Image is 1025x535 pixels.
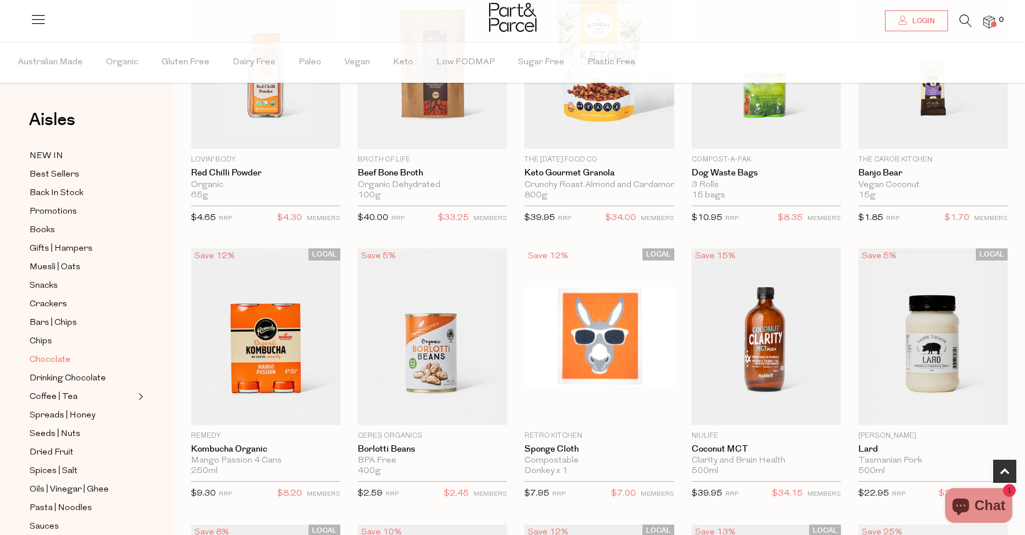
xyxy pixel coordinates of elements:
span: $4.30 [277,211,302,226]
small: MEMBERS [974,215,1008,222]
a: Pasta | Noodles [30,501,135,515]
span: Crackers [30,298,67,312]
img: Part&Parcel [489,3,537,32]
span: 800g [524,190,548,201]
img: Kombucha Organic [191,248,340,425]
p: The Carob Kitchen [858,155,1008,165]
span: 250ml [191,466,218,477]
span: 65g [191,190,208,201]
span: Oils | Vinegar | Ghee [30,483,109,497]
div: Save 5% [358,248,399,264]
span: $4.65 [191,214,216,222]
small: RRP [725,491,739,497]
a: Oils | Vinegar | Ghee [30,482,135,497]
span: NEW IN [30,149,63,163]
span: Organic [106,42,138,83]
p: Ceres Organics [358,431,507,441]
span: Plastic Free [587,42,635,83]
p: Compost-A-Pak [692,155,841,165]
a: Login [885,10,948,31]
span: Chocolate [30,353,71,367]
span: Vegan [344,42,370,83]
a: Red Chilli Powder [191,168,340,178]
p: Lovin' Body [191,155,340,165]
div: Save 15% [692,248,739,264]
p: Retro Kitchen [524,431,674,441]
small: MEMBERS [473,491,507,497]
span: $2.45 [444,486,469,501]
span: $33.25 [438,211,469,226]
span: Paleo [299,42,321,83]
small: MEMBERS [641,215,674,222]
a: Sauces [30,519,135,534]
span: 15g [858,190,876,201]
a: Best Sellers [30,167,135,182]
span: $7.00 [611,486,636,501]
span: Sugar Free [518,42,564,83]
span: $39.95 [692,489,722,498]
span: $39.95 [524,214,555,222]
button: Expand/Collapse Coffee | Tea [135,390,144,404]
a: Crackers [30,297,135,312]
span: Gifts | Hampers [30,242,93,256]
div: Save 12% [191,248,238,264]
span: Login [909,16,935,26]
small: MEMBERS [307,215,340,222]
span: Best Sellers [30,168,79,182]
a: Kombucha Organic [191,444,340,455]
p: [PERSON_NAME] [858,431,1008,441]
a: Bars | Chips [30,316,135,330]
a: Seeds | Nuts [30,427,135,441]
a: Snacks [30,279,135,293]
a: Chocolate [30,353,135,367]
span: Seeds | Nuts [30,427,80,441]
a: Muesli | Oats [30,260,135,274]
span: Bars | Chips [30,316,77,330]
a: Back In Stock [30,186,135,200]
a: Borlotti Beans [358,444,507,455]
small: RRP [385,491,399,497]
span: Aisles [29,107,75,133]
small: RRP [552,491,565,497]
p: Niulife [692,431,841,441]
small: MEMBERS [307,491,340,497]
small: RRP [219,215,232,222]
a: Coconut MCT [692,444,841,455]
span: Keto [393,42,413,83]
span: Dairy Free [233,42,275,83]
span: $1.85 [858,214,883,222]
span: $1.70 [945,211,969,226]
small: MEMBERS [641,491,674,497]
span: Dried Fruit [30,446,74,460]
img: Sponge Cloth [524,287,674,386]
span: $34.15 [772,486,803,501]
span: Spreads | Honey [30,409,95,423]
span: LOCAL [642,248,674,261]
a: Dog Waste Bags [692,168,841,178]
span: 15 bags [692,190,725,201]
div: BPA Free [358,456,507,466]
img: Coconut MCT [692,248,841,425]
span: Gluten Free [161,42,210,83]
small: RRP [892,491,905,497]
span: Drinking Chocolate [30,372,106,386]
div: Tasmanian Pork [858,456,1008,466]
span: Australian Made [18,42,83,83]
a: Dried Fruit [30,445,135,460]
span: Pasta | Noodles [30,501,92,515]
small: MEMBERS [807,215,841,222]
span: Promotions [30,205,77,219]
div: Save 5% [858,248,900,264]
a: 0 [983,16,995,28]
small: RRP [391,215,405,222]
div: Save 12% [524,248,572,264]
span: Chips [30,335,52,349]
div: Vegan Coconut [858,180,1008,190]
span: LOCAL [976,248,1008,261]
p: The [DATE] Food Co [524,155,674,165]
div: Organic Dehydrated [358,180,507,190]
span: 500ml [858,466,885,477]
span: 100g [358,190,381,201]
a: Sponge Cloth [524,444,674,455]
span: $2.59 [358,489,383,498]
